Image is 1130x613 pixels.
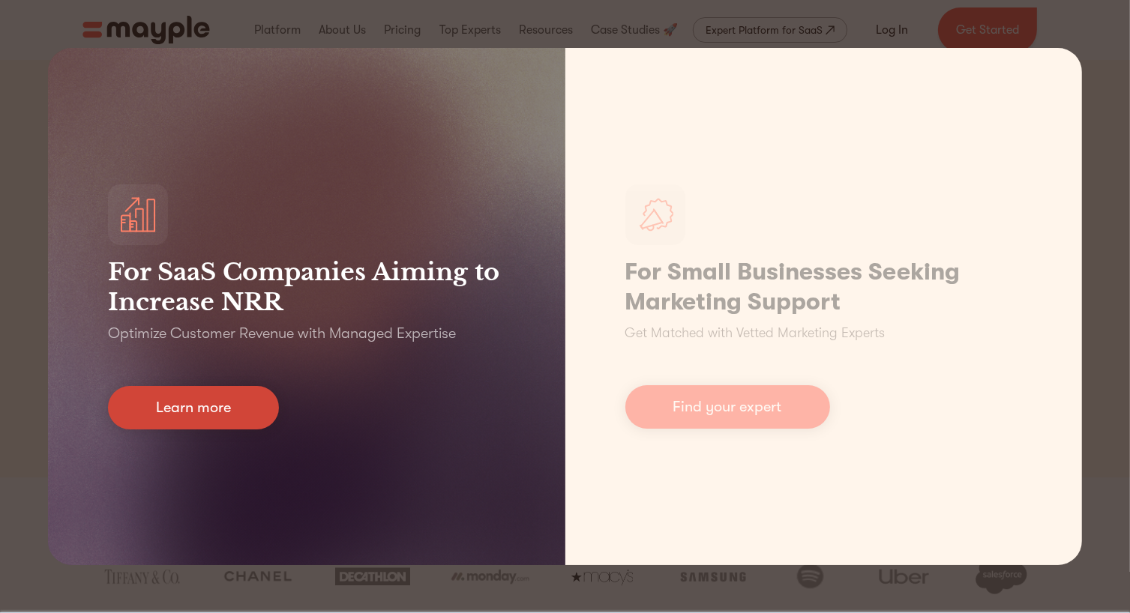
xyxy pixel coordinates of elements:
a: Learn more [108,386,279,429]
h1: For Small Businesses Seeking Marketing Support [625,257,1023,317]
p: Get Matched with Vetted Marketing Experts [625,323,886,343]
p: Optimize Customer Revenue with Managed Expertise [108,323,456,344]
h3: For SaaS Companies Aiming to Increase NRR [108,257,505,317]
a: Find your expert [625,385,830,429]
